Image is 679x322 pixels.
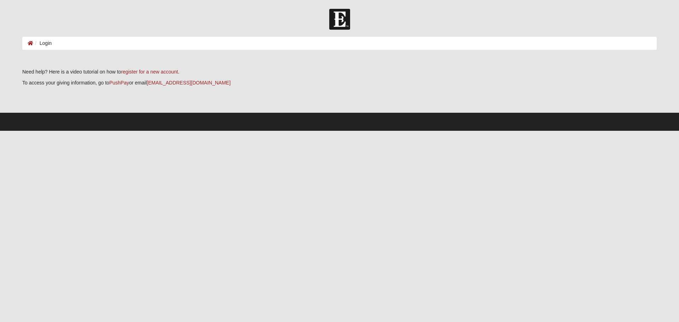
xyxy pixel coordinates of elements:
[109,80,129,86] a: PushPay
[33,40,52,47] li: Login
[121,69,178,75] a: register for a new account
[147,80,231,86] a: [EMAIL_ADDRESS][DOMAIN_NAME]
[329,9,350,30] img: Church of Eleven22 Logo
[22,79,657,87] p: To access your giving information, go to or email
[22,68,657,76] p: Need help? Here is a video tutorial on how to .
